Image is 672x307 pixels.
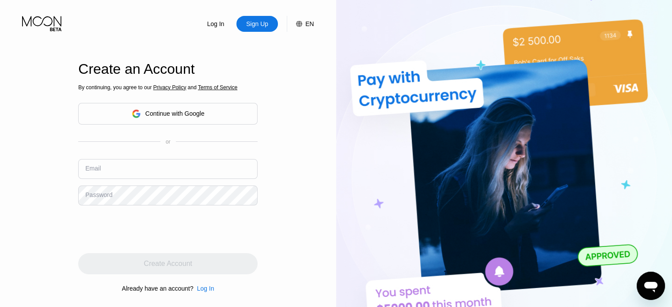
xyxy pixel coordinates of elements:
span: and [186,84,198,91]
div: Continue with Google [145,110,205,117]
div: Password [85,191,112,198]
div: Already have an account? [122,285,194,292]
span: Terms of Service [198,84,237,91]
div: EN [287,16,314,32]
div: Log In [197,285,214,292]
div: EN [305,20,314,27]
div: Sign Up [245,19,269,28]
div: Continue with Google [78,103,258,125]
div: Log In [195,16,236,32]
iframe: reCAPTCHA [78,212,213,246]
iframe: Button to launch messaging window [637,272,665,300]
div: Log In [194,285,214,292]
span: Privacy Policy [153,84,186,91]
div: or [166,139,171,145]
div: Log In [206,19,225,28]
div: Create an Account [78,61,258,77]
div: Sign Up [236,16,278,32]
div: By continuing, you agree to our [78,84,258,91]
div: Email [85,165,101,172]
